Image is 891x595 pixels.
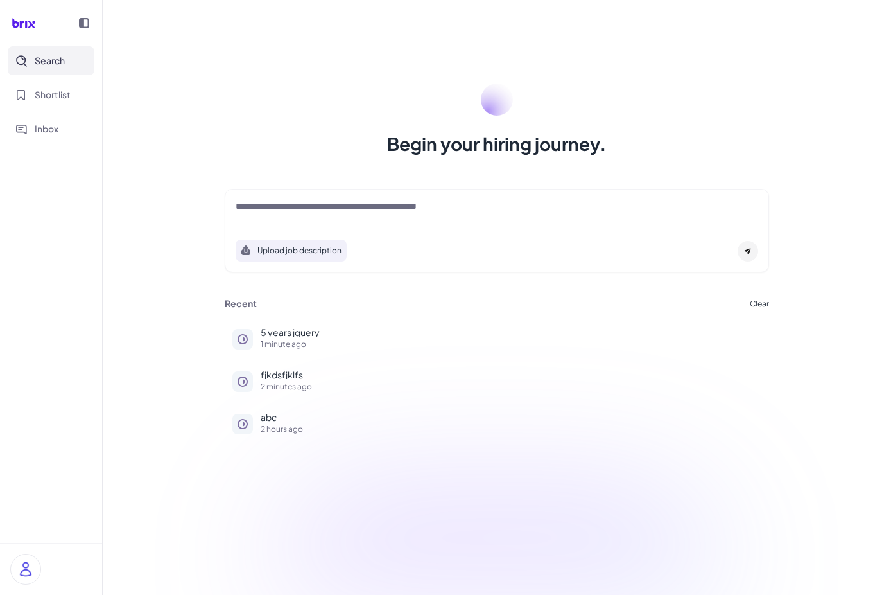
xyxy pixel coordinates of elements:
p: 2 hours ago [261,425,761,433]
button: Inbox [8,114,94,143]
button: abc2 hours ago [225,405,769,442]
h1: Begin your hiring journey. [387,131,607,157]
button: fjkdsfjklfs2 minutes ago [225,362,769,400]
span: Inbox [35,122,58,136]
span: Search [35,54,65,67]
span: Shortlist [35,88,71,102]
button: 5 years jquery1 minute ago [225,320,769,357]
button: Shortlist [8,80,94,109]
p: 5 years jquery [261,328,761,337]
p: fjkdsfjklfs [261,370,761,379]
button: Search [8,46,94,75]
h3: Recent [225,298,257,310]
button: Clear [750,300,769,308]
p: 1 minute ago [261,341,761,348]
img: user_logo.png [11,555,40,584]
p: abc [261,413,761,422]
button: Search using job description [236,240,347,262]
p: 2 minutes ago [261,383,761,391]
